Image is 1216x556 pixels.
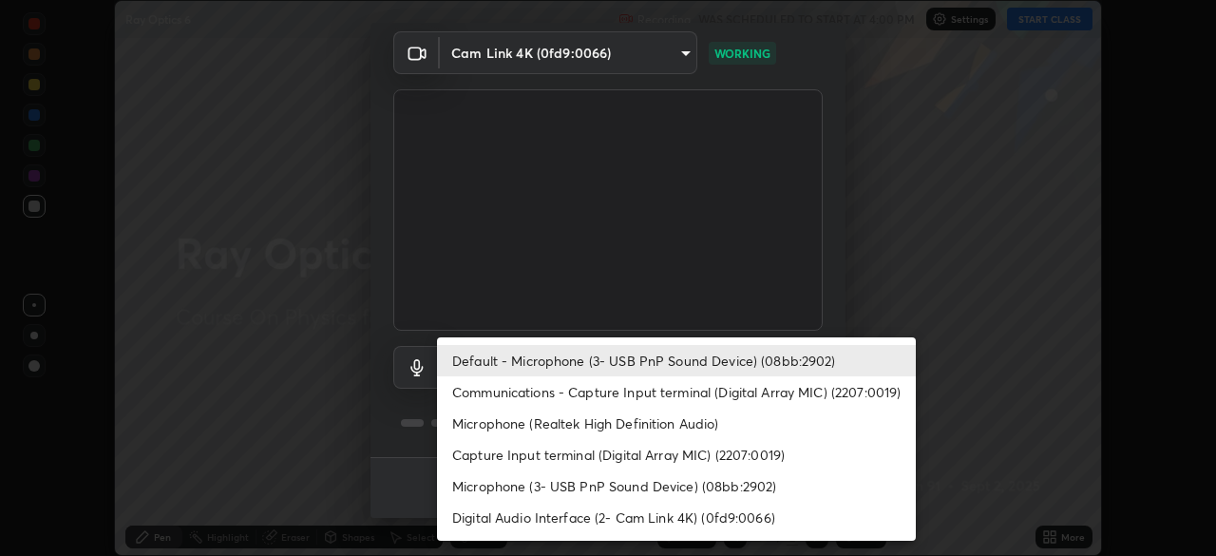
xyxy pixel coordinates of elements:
li: Microphone (Realtek High Definition Audio) [437,408,916,439]
li: Digital Audio Interface (2- Cam Link 4K) (0fd9:0066) [437,502,916,533]
li: Microphone (3- USB PnP Sound Device) (08bb:2902) [437,470,916,502]
li: Communications - Capture Input terminal (Digital Array MIC) (2207:0019) [437,376,916,408]
li: Default - Microphone (3- USB PnP Sound Device) (08bb:2902) [437,345,916,376]
li: Capture Input terminal (Digital Array MIC) (2207:0019) [437,439,916,470]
